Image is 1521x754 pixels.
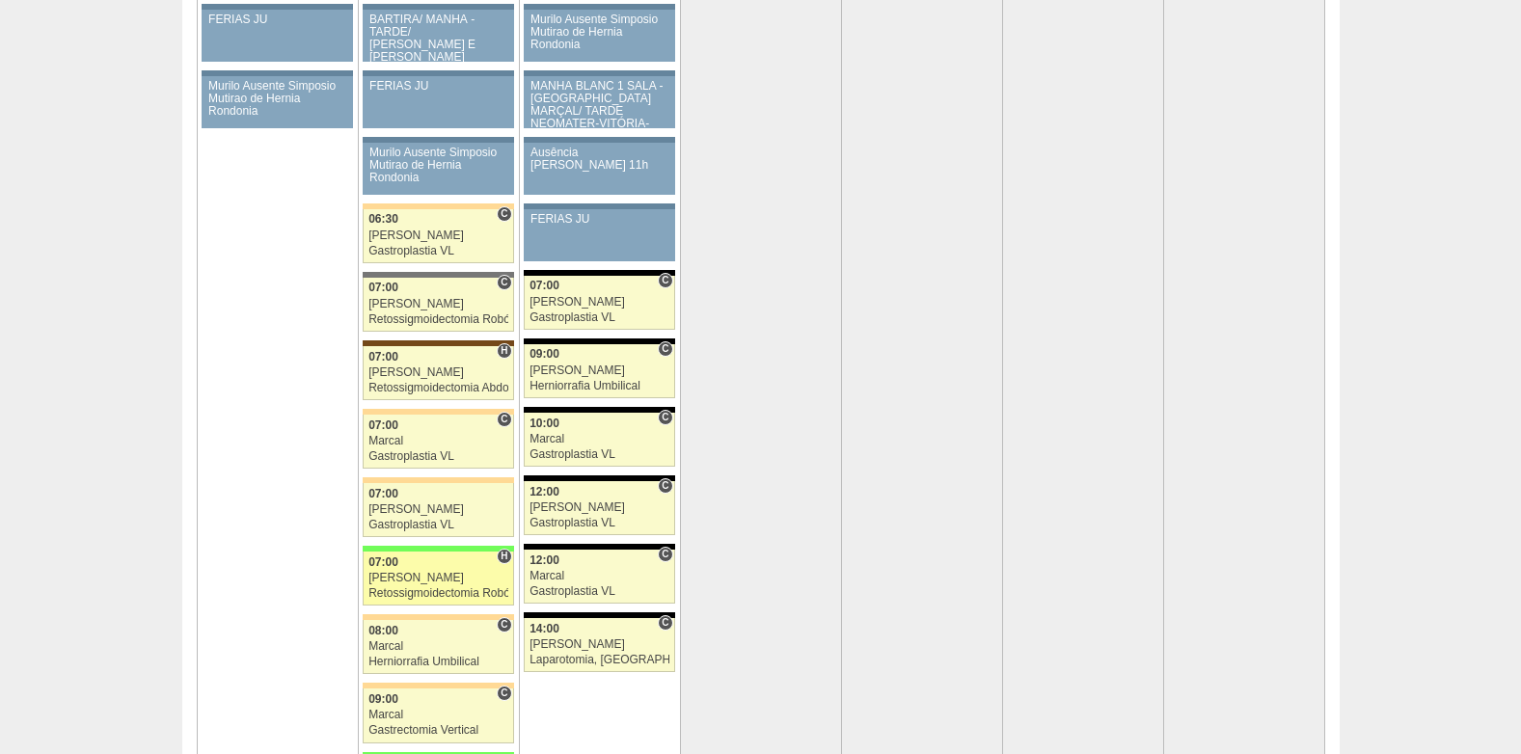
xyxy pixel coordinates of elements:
div: Gastroplastia VL [368,450,508,463]
div: Key: Blanc [524,475,674,481]
span: 12:00 [530,553,559,567]
div: Retossigmoidectomia Robótica [368,313,508,326]
span: Hospital [497,343,511,359]
a: Murilo Ausente Simposio Mutirao de Hernia Rondonia [524,10,674,62]
a: H 07:00 [PERSON_NAME] Retossigmoidectomia Robótica [363,552,513,606]
div: Marcal [368,435,508,447]
div: Laparotomia, [GEOGRAPHIC_DATA], Drenagem, Bridas VL [530,654,669,666]
a: Ausência [PERSON_NAME] 11h [524,143,674,195]
a: C 09:00 Marcal Gastrectomia Vertical [363,688,513,742]
div: Gastroplastia VL [530,448,669,461]
span: 06:30 [368,212,398,226]
a: C 06:30 [PERSON_NAME] Gastroplastia VL [363,209,513,263]
span: 07:00 [368,487,398,500]
div: Key: Aviso [202,70,352,76]
a: C 14:00 [PERSON_NAME] Laparotomia, [GEOGRAPHIC_DATA], Drenagem, Bridas VL [524,618,674,672]
div: FERIAS JU [369,80,507,93]
div: [PERSON_NAME] [368,229,508,242]
div: Key: Bartira [363,614,513,620]
div: Murilo Ausente Simposio Mutirao de Hernia Rondonia [369,147,507,185]
span: Consultório [658,410,672,425]
div: Gastroplastia VL [368,245,508,257]
div: BARTIRA/ MANHÃ - TARDE/ [PERSON_NAME] E [PERSON_NAME] [369,13,507,65]
div: Key: Aviso [524,137,674,143]
a: C 12:00 [PERSON_NAME] Gastroplastia VL [524,481,674,535]
div: Marcal [368,640,508,653]
div: [PERSON_NAME] [368,503,508,516]
div: Key: Blanc [524,544,674,550]
div: Key: Blanc [524,407,674,413]
div: Key: Aviso [524,4,674,10]
span: 07:00 [530,279,559,292]
span: 08:00 [368,624,398,637]
div: Ausência [PERSON_NAME] 11h [530,147,668,172]
span: 07:00 [368,555,398,569]
span: Consultório [497,412,511,427]
a: MANHÃ BLANC 1 SALA -[GEOGRAPHIC_DATA] MARÇAL/ TARDE NEOMATER-VITÓRIA-BARTIRA [524,76,674,128]
div: [PERSON_NAME] [368,298,508,310]
div: Retossigmoidectomia Abdominal VL [368,382,508,394]
div: Murilo Ausente Simposio Mutirao de Hernia Rondonia [530,13,668,52]
div: Key: Aviso [363,70,513,76]
div: Key: Santa Joana [363,340,513,346]
span: 10:00 [530,417,559,430]
a: Murilo Ausente Simposio Mutirao de Hernia Rondonia [202,76,352,128]
div: [PERSON_NAME] [530,501,669,514]
div: Key: Aviso [363,4,513,10]
div: FERIAS JU [530,213,668,226]
span: 07:00 [368,281,398,294]
a: C 07:00 [PERSON_NAME] Retossigmoidectomia Robótica [363,278,513,332]
span: 12:00 [530,485,559,498]
div: Key: Bartira [363,409,513,415]
a: H 07:00 [PERSON_NAME] Retossigmoidectomia Abdominal VL [363,346,513,400]
span: 09:00 [368,692,398,706]
div: Key: Brasil [363,546,513,552]
div: [PERSON_NAME] [530,296,669,309]
div: Key: Bartira [363,683,513,688]
div: Key: Santa Catarina [363,272,513,278]
span: Consultório [658,273,672,288]
div: Retossigmoidectomia Robótica [368,587,508,600]
div: Herniorrafia Umbilical [368,656,508,668]
div: FERIAS JU [208,13,346,26]
div: [PERSON_NAME] [368,572,508,584]
div: Marcal [530,570,669,582]
div: [PERSON_NAME] [530,638,669,651]
div: Gastroplastia VL [530,585,669,598]
div: Key: Bartira [363,203,513,209]
div: Key: Blanc [524,270,674,276]
div: Murilo Ausente Simposio Mutirao de Hernia Rondonia [208,80,346,119]
a: Murilo Ausente Simposio Mutirao de Hernia Rondonia [363,143,513,195]
div: MANHÃ BLANC 1 SALA -[GEOGRAPHIC_DATA] MARÇAL/ TARDE NEOMATER-VITÓRIA-BARTIRA [530,80,668,144]
div: Key: Aviso [202,4,352,10]
span: 07:00 [368,350,398,364]
span: 09:00 [530,347,559,361]
div: Marcal [530,433,669,445]
div: Key: Aviso [524,70,674,76]
div: Herniorrafia Umbilical [530,380,669,392]
div: Gastroplastia VL [530,517,669,529]
div: Marcal [368,709,508,721]
span: Hospital [497,549,511,564]
div: [PERSON_NAME] [530,364,669,377]
a: FERIAS JU [363,76,513,128]
a: C 07:00 [PERSON_NAME] Gastroplastia VL [524,276,674,330]
a: C 12:00 Marcal Gastroplastia VL [524,550,674,604]
span: Consultório [658,478,672,494]
span: Consultório [658,341,672,357]
div: Key: Blanc [524,338,674,344]
div: [PERSON_NAME] [368,366,508,379]
a: C 09:00 [PERSON_NAME] Herniorrafia Umbilical [524,344,674,398]
a: 07:00 [PERSON_NAME] Gastroplastia VL [363,483,513,537]
span: Consultório [497,275,511,290]
span: Consultório [658,547,672,562]
span: Consultório [497,617,511,633]
div: Key: Blanc [524,612,674,618]
span: 07:00 [368,418,398,432]
a: C 07:00 Marcal Gastroplastia VL [363,415,513,469]
span: 14:00 [530,622,559,635]
a: C 10:00 Marcal Gastroplastia VL [524,413,674,467]
div: Gastroplastia VL [368,519,508,531]
a: C 08:00 Marcal Herniorrafia Umbilical [363,620,513,674]
div: Key: Aviso [363,137,513,143]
